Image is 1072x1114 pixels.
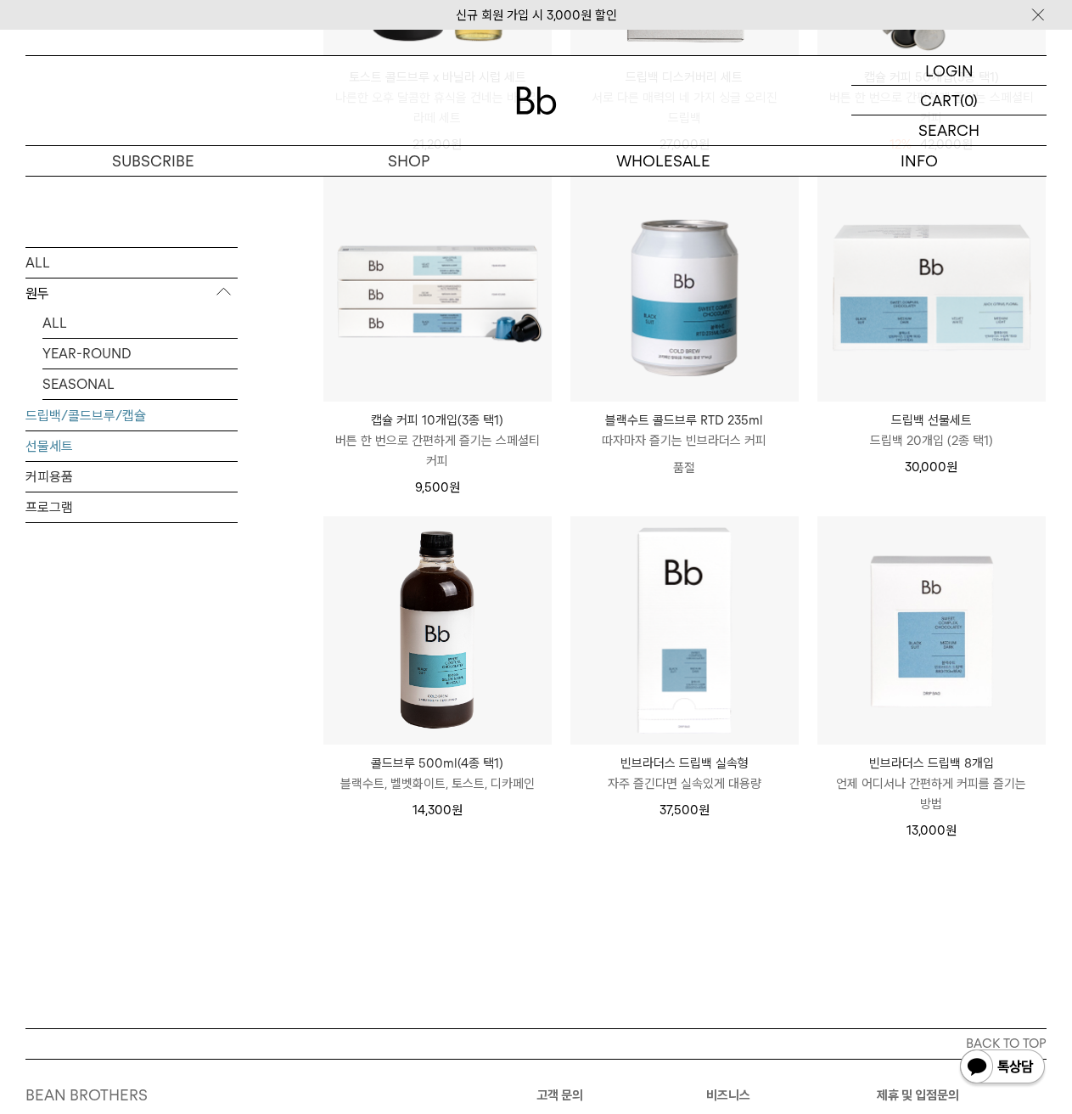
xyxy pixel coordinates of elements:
a: 캡슐 커피 10개입(3종 택1) 버튼 한 번으로 간편하게 즐기는 스페셜티 커피 [323,410,552,471]
p: 드립백 선물세트 [817,410,1046,430]
a: 커피용품 [25,461,238,491]
p: LOGIN [925,56,974,85]
p: SEARCH [918,115,979,145]
p: INFO [791,146,1047,176]
a: 빈브라더스 드립백 실속형 자주 즐긴다면 실속있게 대용량 [570,753,799,794]
p: 자주 즐긴다면 실속있게 대용량 [570,774,799,794]
span: 원 [946,823,957,838]
p: 블랙수트 콜드브루 RTD 235ml [570,410,799,430]
p: 비즈니스 [706,1085,877,1106]
a: ALL [42,307,238,337]
p: 품절 [570,451,799,485]
button: BACK TO TOP [25,1028,1047,1059]
p: WHOLESALE [536,146,792,176]
p: 버튼 한 번으로 간편하게 즐기는 스페셜티 커피 [323,430,552,471]
span: 원 [449,480,460,495]
a: 빈브라더스 드립백 8개입 언제 어디서나 간편하게 커피를 즐기는 방법 [817,753,1046,814]
img: 빈브라더스 드립백 실속형 [570,516,799,745]
p: 콜드브루 500ml(4종 택1) [323,753,552,774]
p: 캡슐 커피 10개입(3종 택1) [323,410,552,430]
p: 따자마자 즐기는 빈브라더스 커피 [570,430,799,451]
img: 콜드브루 500ml(4종 택1) [323,516,552,745]
p: 블랙수트, 벨벳화이트, 토스트, 디카페인 [323,774,552,794]
img: 카카오톡 채널 1:1 채팅 버튼 [958,1048,1047,1089]
span: 30,000 [905,459,957,475]
a: SUBSCRIBE [25,146,281,176]
a: 콜드브루 500ml(4종 택1) 블랙수트, 벨벳화이트, 토스트, 디카페인 [323,753,552,794]
p: 원두 [25,278,238,308]
a: 블랙수트 콜드브루 RTD 235ml 따자마자 즐기는 빈브라더스 커피 [570,410,799,451]
span: 원 [452,802,463,818]
a: LOGIN [851,56,1047,86]
span: 원 [699,802,710,818]
p: CART [920,86,960,115]
p: 드립백 20개입 (2종 택1) [817,430,1046,451]
p: 빈브라더스 드립백 실속형 [570,753,799,774]
img: 캡슐 커피 10개입(3종 택1) [323,173,552,402]
p: 빈브라더스 드립백 8개입 [817,753,1046,774]
span: 14,300 [413,802,463,818]
p: 언제 어디서나 간편하게 커피를 즐기는 방법 [817,774,1046,814]
span: 원 [946,459,957,475]
a: SHOP [281,146,536,176]
img: 빈브라더스 드립백 8개입 [817,516,1046,745]
p: (0) [960,86,978,115]
span: 13,000 [906,823,957,838]
p: 제휴 및 입점문의 [877,1085,1047,1106]
a: ALL [25,247,238,277]
a: SEASONAL [42,369,238,398]
a: 선물세트 [25,430,238,460]
img: 블랙수트 콜드브루 RTD 235ml [570,173,799,402]
a: 프로그램 [25,492,238,521]
a: BEAN BROTHERS [25,1086,148,1104]
img: 드립백 선물세트 [817,173,1046,402]
a: YEAR-ROUND [42,338,238,368]
a: 신규 회원 가입 시 3,000원 할인 [456,8,617,23]
span: 9,500 [415,480,460,495]
span: 37,500 [659,802,710,818]
a: 드립백 선물세트 드립백 20개입 (2종 택1) [817,410,1046,451]
a: CART (0) [851,86,1047,115]
a: 드립백/콜드브루/캡슐 [25,400,238,430]
p: 고객 문의 [536,1085,707,1106]
img: 로고 [516,87,557,115]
